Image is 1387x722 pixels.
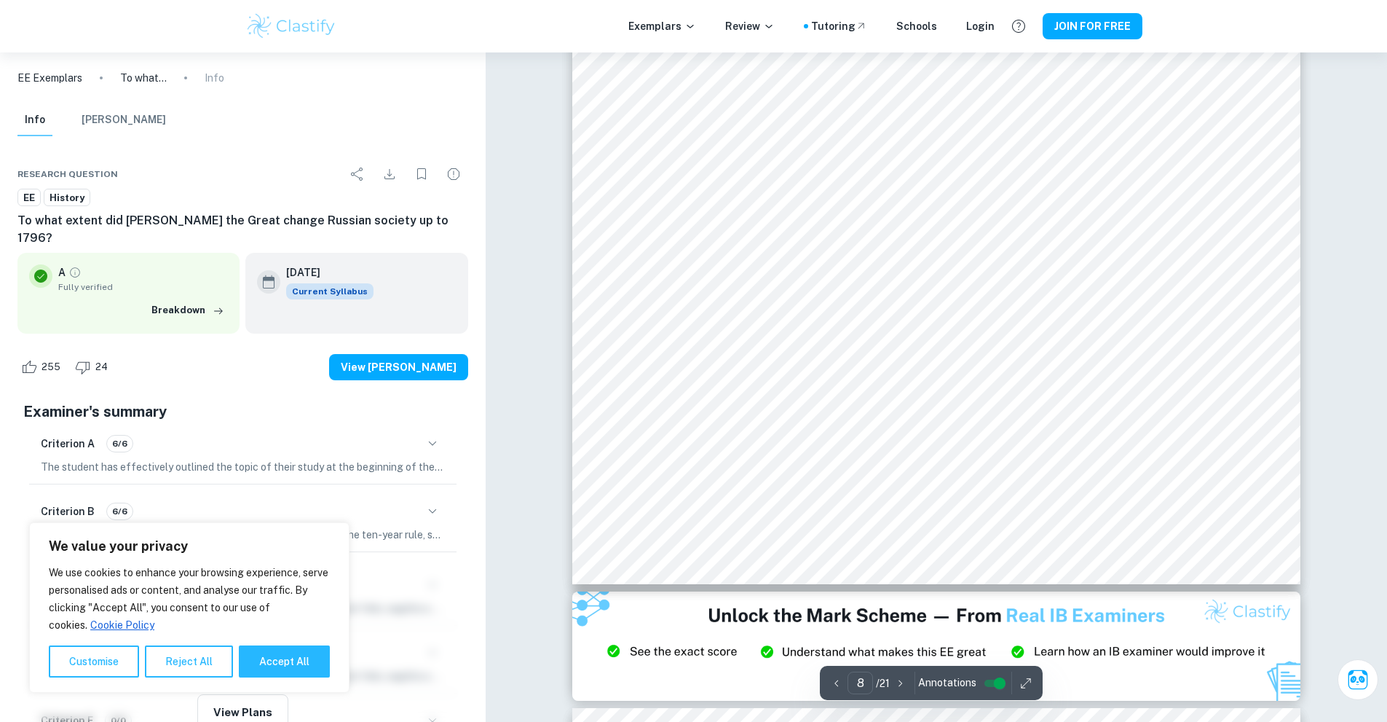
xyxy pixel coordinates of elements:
button: Reject All [145,646,233,678]
div: Download [375,160,404,189]
span: Annotations [918,675,976,691]
p: Info [205,70,224,86]
h6: [DATE] [286,264,362,280]
p: We use cookies to enhance your browsing experience, serve personalised ads or content, and analys... [49,564,330,634]
p: To what extent did [PERSON_NAME] the Great change Russian society up to 1796? [120,70,167,86]
button: [PERSON_NAME] [82,104,166,136]
button: Info [17,104,52,136]
button: Help and Feedback [1006,14,1031,39]
h5: Examiner's summary [23,401,462,423]
a: EE [17,189,41,207]
a: Cookie Policy [90,619,155,632]
p: / 21 [876,675,890,691]
h6: Criterion A [41,436,95,452]
span: 6/6 [107,505,133,518]
a: Schools [896,18,937,34]
div: Share [343,160,372,189]
span: 255 [33,360,68,374]
button: Ask Clai [1337,659,1378,700]
a: History [44,189,90,207]
p: We value your privacy [49,538,330,555]
button: Accept All [239,646,330,678]
span: 6/6 [107,437,133,450]
button: Breakdown [148,299,228,321]
h6: To what extent did [PERSON_NAME] the Great change Russian society up to 1796? [17,212,468,247]
div: We value your privacy [29,522,349,693]
p: Exemplars [628,18,696,34]
button: View [PERSON_NAME] [329,354,468,380]
div: Dislike [71,356,116,379]
a: EE Exemplars [17,70,82,86]
button: Customise [49,646,139,678]
a: Tutoring [811,18,867,34]
p: The student has effectively outlined the topic of their study at the beginning of the essay, clea... [41,459,445,475]
span: Fully verified [58,280,228,294]
div: Report issue [439,160,468,189]
button: JOIN FOR FREE [1043,13,1142,39]
div: Like [17,356,68,379]
h6: Criterion B [41,503,95,519]
span: 24 [87,360,116,374]
div: Bookmark [407,160,436,189]
span: EE [18,191,40,205]
p: Review [725,18,775,34]
img: Clastify logo [245,12,338,41]
span: Current Syllabus [286,283,374,299]
span: Research question [17,168,118,181]
a: Grade fully verified [68,266,82,279]
div: This exemplar is based on the current syllabus. Feel free to refer to it for inspiration/ideas wh... [286,283,374,299]
span: History [44,191,90,205]
p: A [58,264,66,280]
img: Ad [572,592,1300,701]
a: Login [966,18,995,34]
